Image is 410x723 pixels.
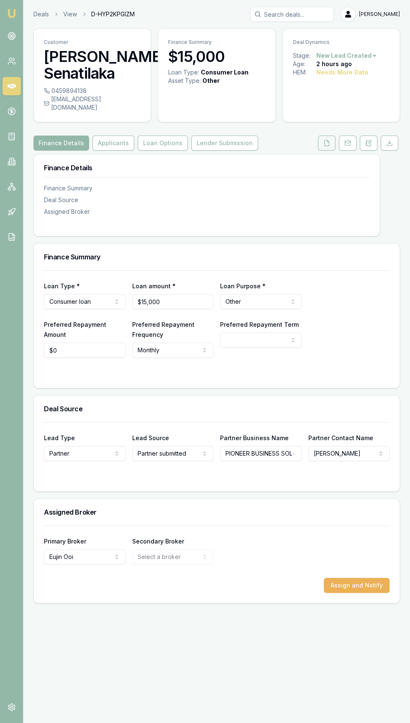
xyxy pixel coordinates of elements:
label: Loan Purpose * [220,282,266,290]
h3: Finance Summary [44,254,389,260]
div: Finance Summary [44,184,369,192]
input: Search deals [250,7,334,22]
div: 0459894138 [44,87,141,95]
a: Finance Details [33,136,91,151]
a: Loan Options [136,136,190,151]
h3: $15,000 [168,48,265,65]
button: Lender Submission [191,136,258,151]
a: View [63,10,77,18]
button: Loan Options [138,136,188,151]
div: HEM: [293,68,316,77]
button: Assign and Notify [324,578,389,593]
div: Stage: [293,51,316,60]
div: Assigned Broker [44,208,369,216]
span: D-HYP2KPGIZM [91,10,135,18]
h3: Assigned Broker [44,509,389,515]
div: [EMAIL_ADDRESS][DOMAIN_NAME] [44,95,141,112]
div: Age: [293,60,316,68]
nav: breadcrumb [33,10,135,18]
label: Preferred Repayment Frequency [132,321,195,338]
p: Finance Summary [168,39,265,46]
h3: [PERSON_NAME] Senatilaka [44,48,141,82]
button: Applicants [92,136,134,151]
h3: Deal Source [44,405,389,412]
div: Other [202,77,220,85]
label: Loan Type * [44,282,80,290]
span: [PERSON_NAME] [359,11,400,18]
div: Asset Type : [168,77,201,85]
a: Deals [33,10,49,18]
img: emu-icon-u.png [7,8,17,18]
div: Needs More Data [316,68,368,77]
button: Finance Details [33,136,89,151]
div: Consumer Loan [201,68,249,77]
div: Loan Type: [168,68,199,77]
label: Primary Broker [44,538,86,545]
a: Lender Submission [190,136,260,151]
input: $ [132,294,214,309]
div: Deal Source [44,196,369,204]
div: 2 hours ago [316,60,352,68]
input: $ [44,343,126,358]
button: New Lead Created [316,51,377,60]
h3: Finance Details [44,164,369,171]
p: Deal Dynamics [293,39,389,46]
label: Partner Contact Name [308,434,373,441]
label: Preferred Repayment Amount [44,321,106,338]
label: Loan amount * [132,282,176,290]
label: Partner Business Name [220,434,289,441]
a: Applicants [91,136,136,151]
label: Preferred Repayment Term [220,321,299,328]
label: Lead Type [44,434,75,441]
label: Lead Source [132,434,169,441]
p: Customer [44,39,141,46]
label: Secondary Broker [132,538,184,545]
